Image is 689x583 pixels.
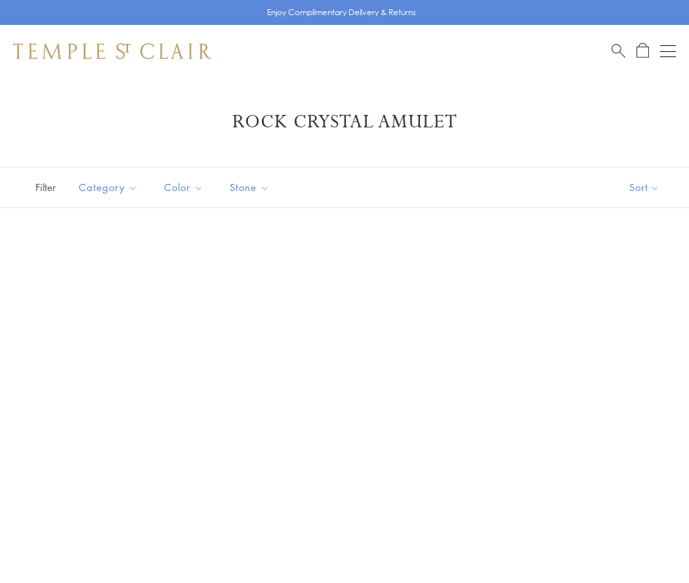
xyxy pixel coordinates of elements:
[223,179,280,196] span: Stone
[267,6,416,19] p: Enjoy Complimentary Delivery & Returns
[220,173,280,202] button: Stone
[600,167,689,207] button: Show sort by
[13,43,211,59] img: Temple St. Clair
[72,179,148,196] span: Category
[637,43,649,59] a: Open Shopping Bag
[612,43,625,59] a: Search
[69,173,148,202] button: Category
[660,43,676,59] button: Open navigation
[154,173,213,202] button: Color
[33,110,656,134] h1: Rock Crystal Amulet
[157,179,213,196] span: Color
